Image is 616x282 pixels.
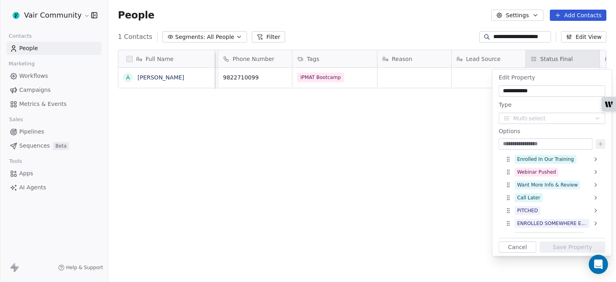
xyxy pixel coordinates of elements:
[517,233,581,240] div: DONT NEED ANY SUPPORT
[502,179,602,191] div: Want More Info & Review
[513,114,545,123] span: Multi-select
[498,74,535,81] span: Edit Property
[498,127,520,135] span: Options
[502,230,602,243] div: DONT NEED ANY SUPPORT
[502,191,602,204] div: Call Later
[517,156,574,163] div: Enrolled In Our Training
[502,153,602,166] div: Enrolled In Our Training
[517,181,577,189] div: Want More Info & Review
[517,194,540,201] div: Call Later
[498,241,536,253] button: Cancel
[517,207,538,214] div: PITCHED
[498,101,511,108] span: Type
[502,204,602,217] div: PITCHED
[517,168,556,176] div: Webinar Pushed
[539,241,605,253] button: Save Property
[502,217,602,230] div: ENROLLED SOMEWHERE ELSE
[502,166,602,179] div: Webinar Pushed
[498,113,605,124] button: Multi-select
[517,220,587,227] div: ENROLLED SOMEWHERE ELSE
